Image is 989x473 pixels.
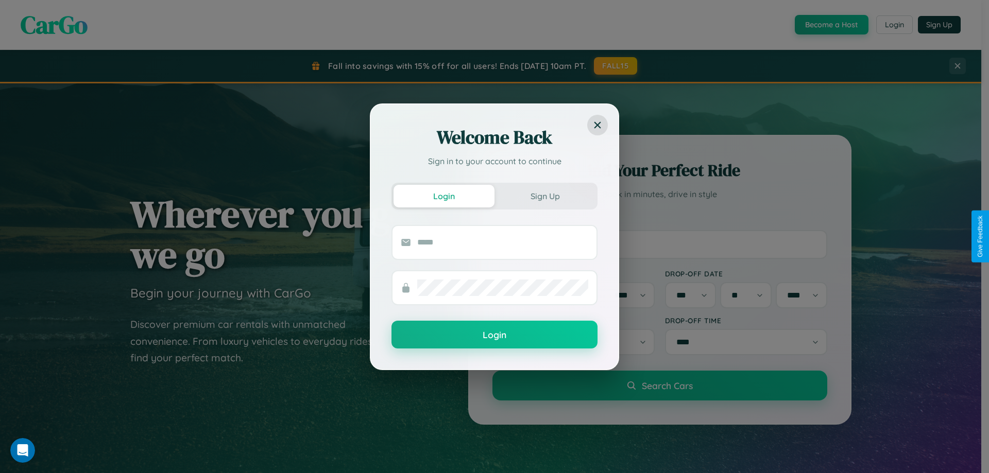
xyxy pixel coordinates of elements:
[391,321,598,348] button: Login
[494,185,595,207] button: Sign Up
[391,125,598,150] h2: Welcome Back
[977,216,984,257] div: Give Feedback
[10,438,35,463] iframe: Intercom live chat
[394,185,494,207] button: Login
[391,155,598,167] p: Sign in to your account to continue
